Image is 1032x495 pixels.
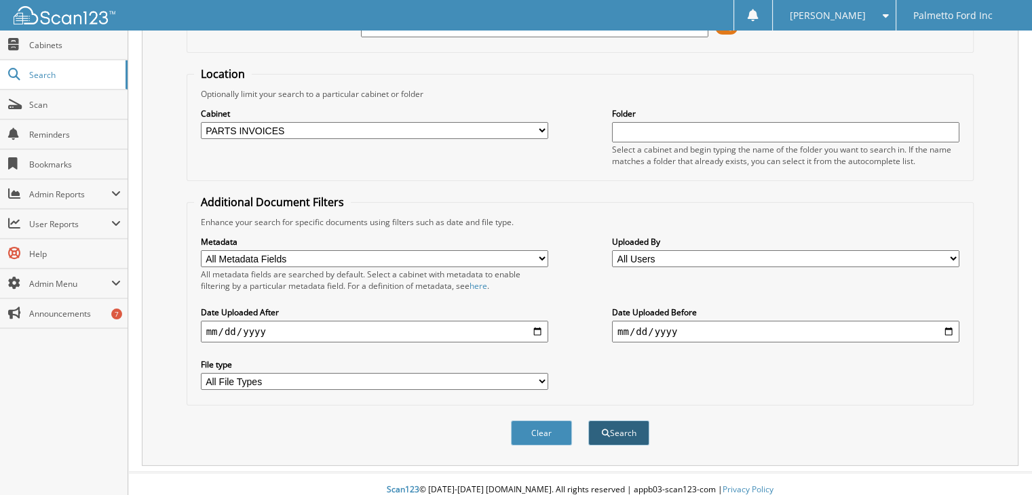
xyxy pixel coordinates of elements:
span: [PERSON_NAME] [790,12,866,20]
input: end [612,321,959,342]
div: Enhance your search for specific documents using filters such as date and file type. [194,216,967,228]
span: Scan [29,99,121,111]
span: Scan123 [387,483,419,495]
legend: Additional Document Filters [194,195,351,210]
legend: Location [194,66,252,81]
span: Reminders [29,129,121,140]
div: 7 [111,309,122,319]
label: Date Uploaded After [201,306,548,318]
span: Admin Menu [29,278,111,290]
a: Privacy Policy [723,483,773,495]
label: Uploaded By [612,236,959,248]
button: Search [588,420,649,446]
div: All metadata fields are searched by default. Select a cabinet with metadata to enable filtering b... [201,269,548,292]
label: Metadata [201,236,548,248]
span: Search [29,69,119,81]
img: scan123-logo-white.svg [14,6,115,24]
div: Select a cabinet and begin typing the name of the folder you want to search in. If the name match... [612,144,959,167]
span: Palmetto Ford Inc [913,12,993,20]
label: Folder [612,108,959,119]
span: Announcements [29,308,121,319]
span: Cabinets [29,39,121,51]
span: Bookmarks [29,159,121,170]
label: Date Uploaded Before [612,306,959,318]
label: Cabinet [201,108,548,119]
a: here [470,280,487,292]
label: File type [201,359,548,370]
div: Optionally limit your search to a particular cabinet or folder [194,88,967,100]
span: User Reports [29,218,111,230]
input: start [201,321,548,342]
span: Help [29,248,121,260]
button: Clear [511,420,572,446]
span: Admin Reports [29,189,111,200]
